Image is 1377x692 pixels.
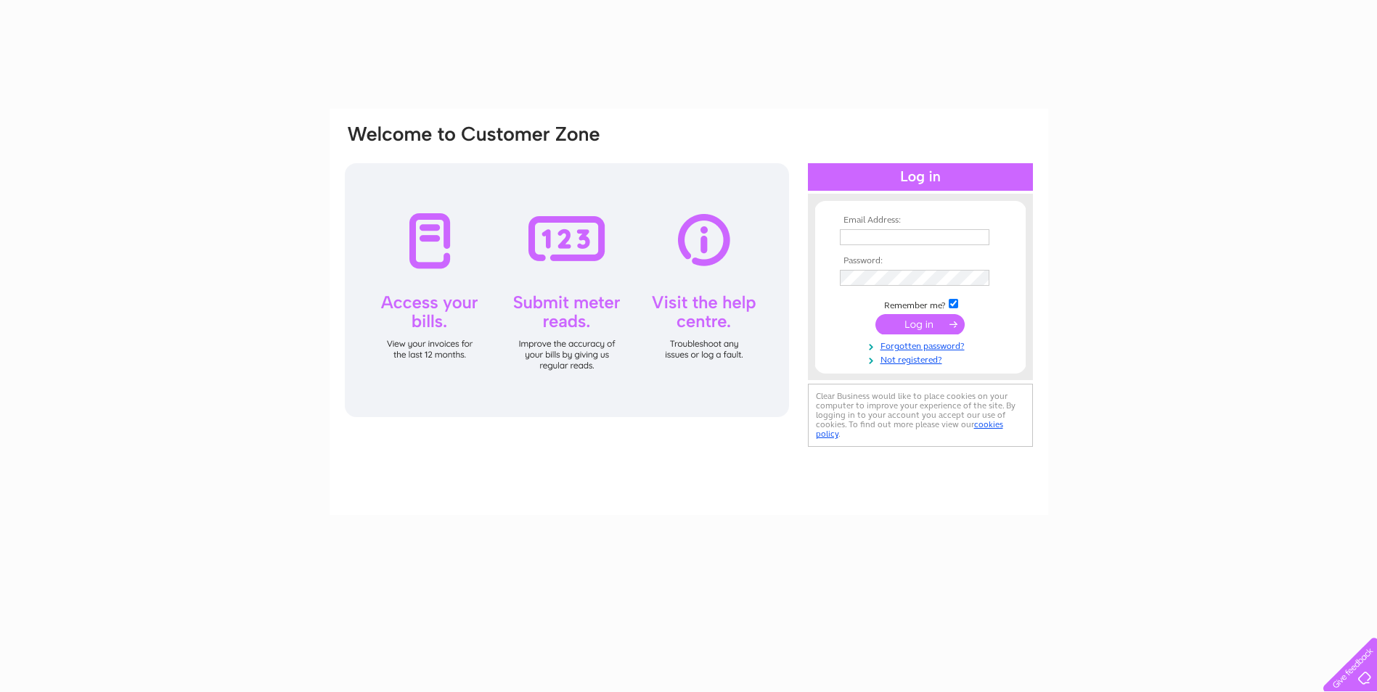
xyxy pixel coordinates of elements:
[840,338,1005,352] a: Forgotten password?
[836,256,1005,266] th: Password:
[816,419,1003,439] a: cookies policy
[836,215,1005,226] th: Email Address:
[836,297,1005,311] td: Remember me?
[875,314,965,334] input: Submit
[808,384,1033,447] div: Clear Business would like to place cookies on your computer to improve your experience of the sit...
[840,352,1005,366] a: Not registered?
